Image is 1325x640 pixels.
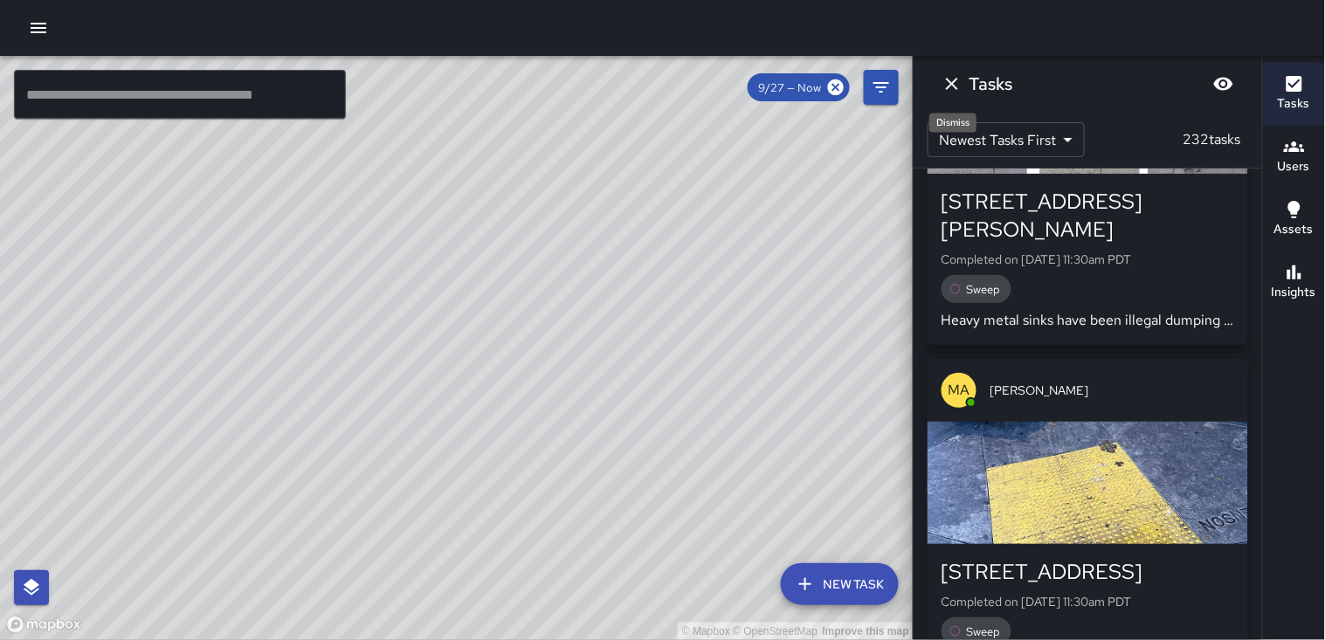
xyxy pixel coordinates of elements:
p: Completed on [DATE] 11:30am PDT [942,593,1234,610]
div: Dismiss [929,114,976,133]
div: 9/27 — Now [748,73,850,101]
p: 232 tasks [1177,129,1248,150]
p: Completed on [DATE] 11:30am PDT [942,251,1234,268]
button: Insights [1263,251,1325,314]
button: Tasks [1263,63,1325,126]
h6: Tasks [970,70,1013,98]
button: Dismiss [935,66,970,101]
h6: Assets [1274,220,1314,239]
button: Filters [864,70,899,105]
span: Sweep [956,624,1011,639]
span: 9/27 — Now [748,80,832,95]
h6: Tasks [1278,94,1310,114]
p: Heavy metal sinks have been illegal dumping at the [PERSON_NAME] fargo bank parking lot on [PERSO... [942,310,1234,331]
span: [PERSON_NAME] [990,382,1234,399]
button: Blur [1206,66,1241,101]
h6: Insights [1272,283,1316,302]
div: Newest Tasks First [928,122,1085,157]
p: MA [949,380,970,401]
button: New Task [781,563,899,605]
div: [STREET_ADDRESS] [942,558,1234,586]
span: Sweep [956,282,1011,297]
button: Assets [1263,189,1325,251]
h6: Users [1278,157,1310,176]
button: Users [1263,126,1325,189]
div: [STREET_ADDRESS][PERSON_NAME] [942,188,1234,244]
